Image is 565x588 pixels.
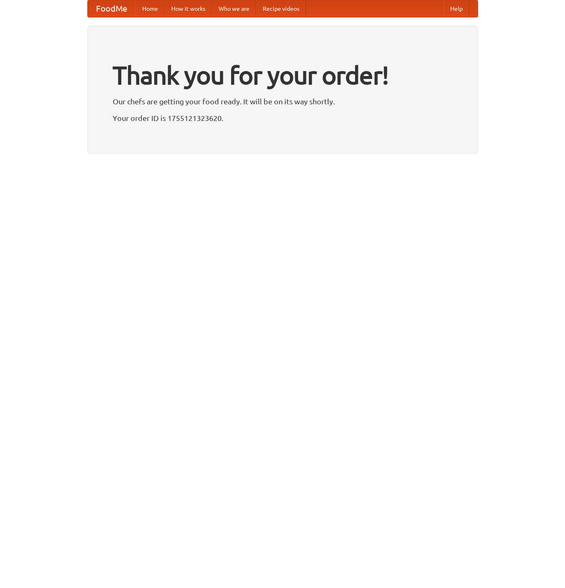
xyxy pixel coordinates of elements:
p: Our chefs are getting your food ready. It will be on its way shortly. [113,95,453,108]
a: Recipe videos [256,0,306,17]
a: Help [444,0,469,17]
a: Who we are [212,0,256,17]
a: FoodMe [88,0,136,17]
a: Home [136,0,165,17]
a: How it works [165,0,212,17]
p: Your order ID is 1755121323620. [113,112,453,124]
h1: Thank you for your order! [113,55,453,95]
